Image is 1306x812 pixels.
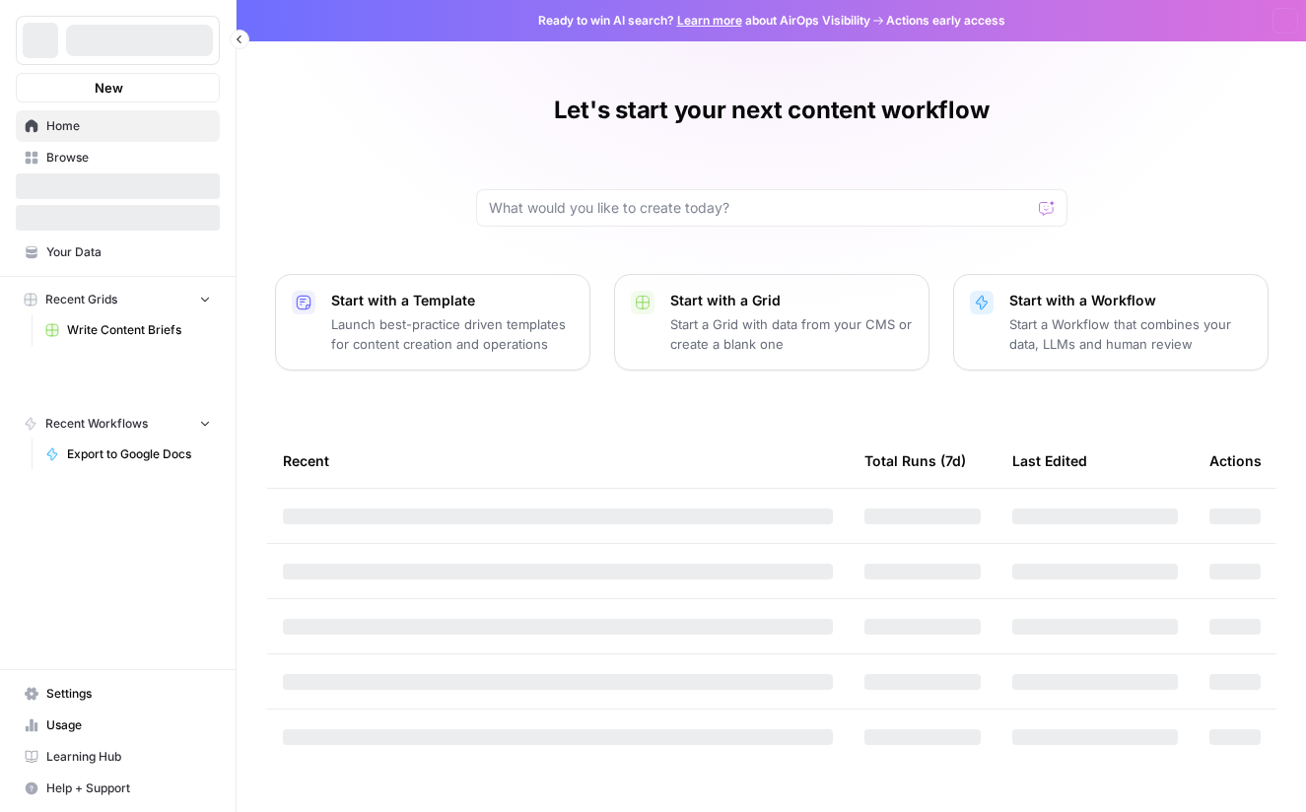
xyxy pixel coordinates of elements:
[864,434,966,488] div: Total Runs (7d)
[36,314,220,346] a: Write Content Briefs
[16,110,220,142] a: Home
[1009,291,1252,310] p: Start with a Workflow
[489,198,1031,218] input: What would you like to create today?
[46,685,211,703] span: Settings
[16,285,220,314] button: Recent Grids
[46,716,211,734] span: Usage
[16,409,220,439] button: Recent Workflows
[554,95,990,126] h1: Let's start your next content workflow
[16,773,220,804] button: Help + Support
[670,291,913,310] p: Start with a Grid
[886,12,1005,30] span: Actions early access
[677,13,742,28] a: Learn more
[95,78,123,98] span: New
[953,274,1269,371] button: Start with a WorkflowStart a Workflow that combines your data, LLMs and human review
[331,314,574,354] p: Launch best-practice driven templates for content creation and operations
[331,291,574,310] p: Start with a Template
[1012,434,1087,488] div: Last Edited
[67,321,211,339] span: Write Content Briefs
[45,291,117,308] span: Recent Grids
[283,434,833,488] div: Recent
[16,741,220,773] a: Learning Hub
[36,439,220,470] a: Export to Google Docs
[16,237,220,268] a: Your Data
[46,149,211,167] span: Browse
[614,274,929,371] button: Start with a GridStart a Grid with data from your CMS or create a blank one
[45,415,148,433] span: Recent Workflows
[1009,314,1252,354] p: Start a Workflow that combines your data, LLMs and human review
[16,678,220,710] a: Settings
[67,445,211,463] span: Export to Google Docs
[538,12,870,30] span: Ready to win AI search? about AirOps Visibility
[46,748,211,766] span: Learning Hub
[46,117,211,135] span: Home
[46,243,211,261] span: Your Data
[1209,434,1262,488] div: Actions
[16,710,220,741] a: Usage
[16,73,220,102] button: New
[16,142,220,173] a: Browse
[46,779,211,797] span: Help + Support
[275,274,590,371] button: Start with a TemplateLaunch best-practice driven templates for content creation and operations
[670,314,913,354] p: Start a Grid with data from your CMS or create a blank one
